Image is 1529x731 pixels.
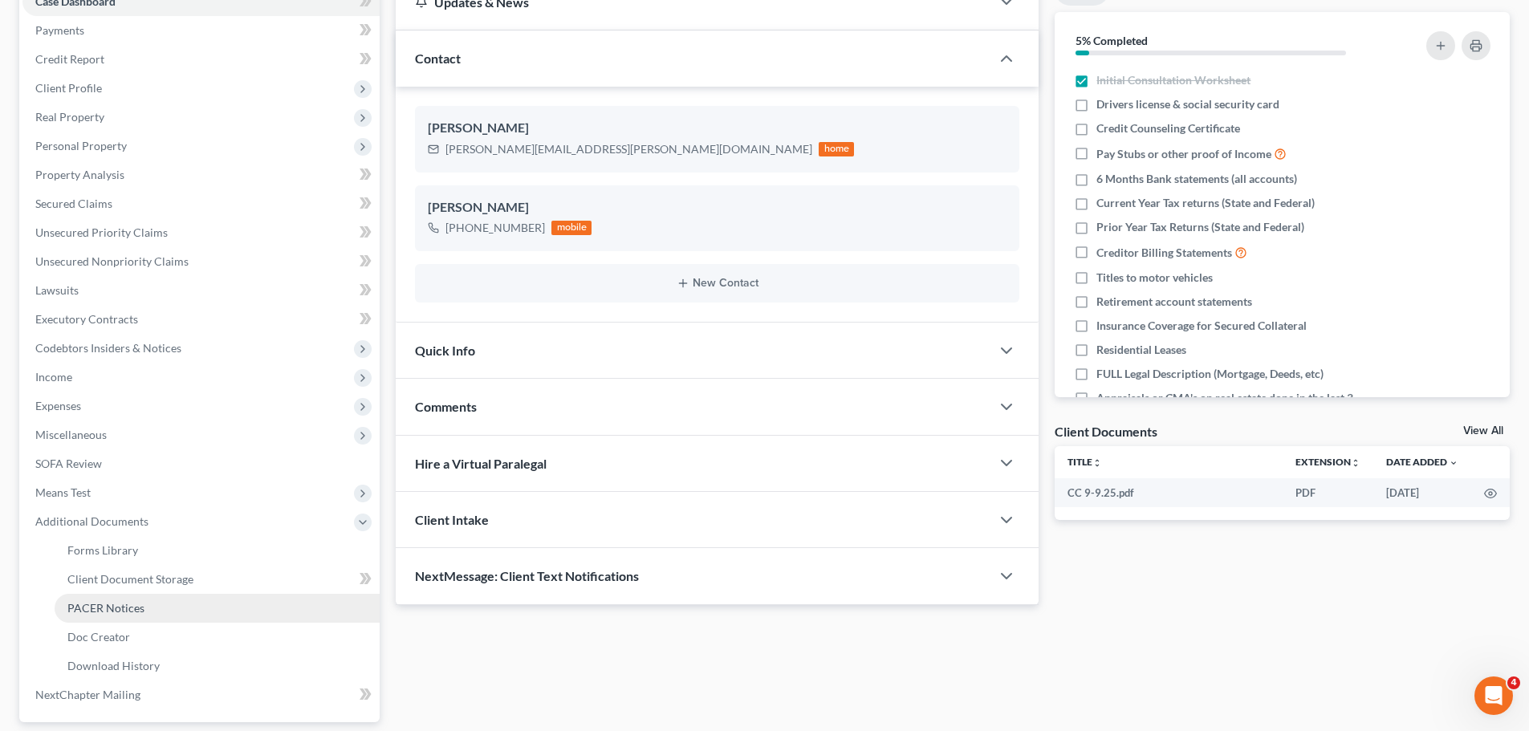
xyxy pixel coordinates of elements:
span: Retirement account statements [1096,294,1252,310]
span: Miscellaneous [35,428,107,441]
a: Unsecured Nonpriority Claims [22,247,380,276]
a: Payments [22,16,380,45]
span: Creditor Billing Statements [1096,245,1232,261]
a: SOFA Review [22,449,380,478]
td: CC 9-9.25.pdf [1055,478,1283,507]
span: Initial Consultation Worksheet [1096,72,1250,88]
span: Additional Documents [35,514,148,528]
span: Titles to motor vehicles [1096,270,1213,286]
a: Client Document Storage [55,565,380,594]
span: NextChapter Mailing [35,688,140,701]
span: Expenses [35,399,81,412]
td: [DATE] [1373,478,1471,507]
span: Doc Creator [67,630,130,644]
span: Lawsuits [35,283,79,297]
span: Unsecured Priority Claims [35,225,168,239]
a: Lawsuits [22,276,380,305]
a: Executory Contracts [22,305,380,334]
i: unfold_more [1351,458,1360,468]
a: Doc Creator [55,623,380,652]
span: Executory Contracts [35,312,138,326]
td: PDF [1283,478,1373,507]
a: Credit Report [22,45,380,74]
div: Client Documents [1055,423,1157,440]
span: SOFA Review [35,457,102,470]
span: Residential Leases [1096,342,1186,358]
span: Contact [415,51,461,66]
span: Property Analysis [35,168,124,181]
span: Secured Claims [35,197,112,210]
span: PACER Notices [67,601,144,615]
div: [PERSON_NAME] [428,119,1006,138]
div: mobile [551,221,592,235]
span: FULL Legal Description (Mortgage, Deeds, etc) [1096,366,1324,382]
span: Credit Counseling Certificate [1096,120,1240,136]
span: 4 [1507,676,1520,689]
span: Hire a Virtual Paralegal [415,456,547,471]
a: Forms Library [55,536,380,565]
a: PACER Notices [55,594,380,623]
span: Current Year Tax returns (State and Federal) [1096,195,1315,211]
span: Client Intake [415,512,489,527]
span: Comments [415,399,477,414]
a: Property Analysis [22,160,380,189]
span: Download History [67,659,160,672]
a: NextChapter Mailing [22,680,380,709]
div: [PERSON_NAME][EMAIL_ADDRESS][PERSON_NAME][DOMAIN_NAME] [445,141,812,157]
span: Means Test [35,485,91,499]
div: [PHONE_NUMBER] [445,220,545,236]
span: Income [35,370,72,384]
span: Forms Library [67,543,138,557]
span: Appraisals or CMA's on real estate done in the last 3 years OR required by attorney [1096,390,1382,422]
button: New Contact [428,277,1006,290]
span: Prior Year Tax Returns (State and Federal) [1096,219,1304,235]
i: expand_more [1449,458,1458,468]
span: 6 Months Bank statements (all accounts) [1096,171,1297,187]
span: Drivers license & social security card [1096,96,1279,112]
span: Payments [35,23,84,37]
a: Secured Claims [22,189,380,218]
a: Titleunfold_more [1067,456,1102,468]
span: Client Document Storage [67,572,193,586]
span: Real Property [35,110,104,124]
span: NextMessage: Client Text Notifications [415,568,639,583]
iframe: Intercom live chat [1474,676,1513,715]
span: Personal Property [35,139,127,152]
div: [PERSON_NAME] [428,198,1006,217]
strong: 5% Completed [1076,34,1148,47]
span: Unsecured Nonpriority Claims [35,254,189,268]
span: Quick Info [415,343,475,358]
div: home [819,142,854,156]
a: Extensionunfold_more [1295,456,1360,468]
span: Pay Stubs or other proof of Income [1096,146,1271,162]
a: Unsecured Priority Claims [22,218,380,247]
i: unfold_more [1092,458,1102,468]
span: Insurance Coverage for Secured Collateral [1096,318,1307,334]
span: Credit Report [35,52,104,66]
span: Codebtors Insiders & Notices [35,341,181,355]
a: View All [1463,425,1503,437]
a: Download History [55,652,380,680]
a: Date Added expand_more [1386,456,1458,468]
span: Client Profile [35,81,102,95]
